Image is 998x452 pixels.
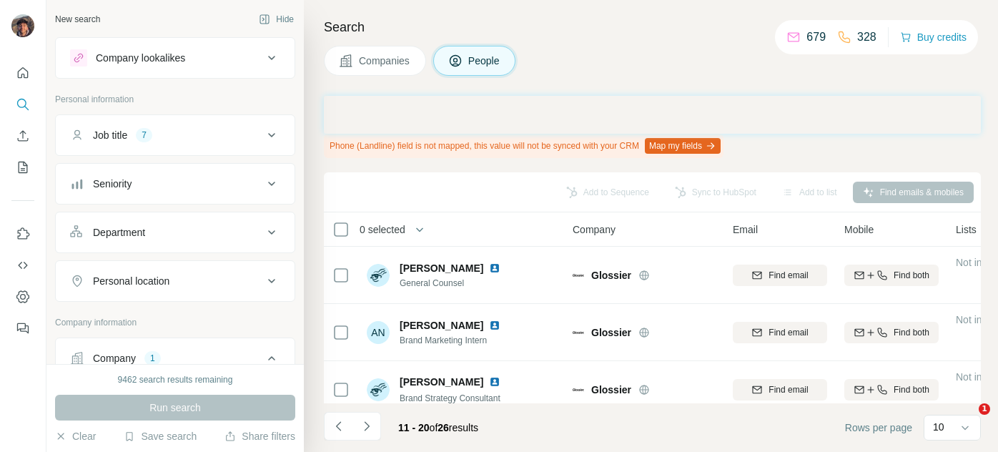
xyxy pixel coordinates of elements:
iframe: Banner [324,96,981,134]
span: General Counsel [400,277,506,290]
span: 0 selected [360,222,405,237]
button: Search [11,92,34,117]
span: Glossier [591,383,631,397]
button: Personal location [56,264,295,298]
div: 1 [144,352,161,365]
button: Company lookalikes [56,41,295,75]
span: Find email [769,269,808,282]
p: 679 [806,29,826,46]
button: Job title7 [56,118,295,152]
button: Hide [249,9,304,30]
button: Feedback [11,315,34,341]
button: Seniority [56,167,295,201]
button: Department [56,215,295,250]
span: Rows per page [845,421,912,435]
button: Use Surfe on LinkedIn [11,221,34,247]
div: Personal location [93,274,169,288]
span: Companies [359,54,411,68]
button: Dashboard [11,284,34,310]
button: Buy credits [900,27,967,47]
img: LinkedIn logo [489,376,500,388]
span: Glossier [591,325,631,340]
span: Brand Strategy Consultant [400,393,500,403]
img: Avatar [367,264,390,287]
img: LinkedIn logo [489,320,500,331]
button: Navigate to previous page [324,412,352,441]
button: Find email [733,379,827,401]
span: 1 [979,403,990,415]
span: Mobile [844,222,874,237]
div: Department [93,225,145,240]
p: Company information [55,316,295,329]
span: Company [573,222,616,237]
button: Enrich CSV [11,123,34,149]
span: Glossier [591,268,631,282]
span: 26 [438,422,449,433]
p: Personal information [55,93,295,106]
span: Find both [894,383,929,396]
button: Find both [844,265,939,286]
img: Avatar [367,378,390,401]
button: Find both [844,322,939,343]
span: Find email [769,326,808,339]
div: New search [55,13,100,26]
img: LinkedIn logo [489,262,500,274]
button: Save search [124,429,197,443]
img: Logo of Glossier [573,327,584,338]
div: 9462 search results remaining [118,373,233,386]
span: Find both [894,269,929,282]
button: Navigate to next page [352,412,381,441]
iframe: Intercom live chat [949,403,984,438]
div: Company lookalikes [96,51,185,65]
button: Clear [55,429,96,443]
img: Logo of Glossier [573,270,584,281]
div: Company [93,351,136,365]
button: Company1 [56,341,295,381]
img: Avatar [11,14,34,37]
span: Email [733,222,758,237]
button: My lists [11,154,34,180]
button: Quick start [11,60,34,86]
button: Share filters [224,429,295,443]
p: 328 [857,29,876,46]
div: 7 [136,129,152,142]
span: [PERSON_NAME] [400,261,483,275]
img: Logo of Glossier [573,384,584,395]
div: Phone (Landline) field is not mapped, this value will not be synced with your CRM [324,134,723,158]
span: Find email [769,383,808,396]
span: of [430,422,438,433]
h4: Search [324,17,981,37]
button: Map my fields [645,138,721,154]
span: Lists [956,222,977,237]
button: Find both [844,379,939,401]
div: AN [367,321,390,344]
div: Job title [93,128,127,142]
span: People [468,54,501,68]
span: [PERSON_NAME] [400,375,483,389]
p: 10 [933,420,944,434]
button: Find email [733,322,827,343]
div: Seniority [93,177,132,191]
span: Find both [894,326,929,339]
span: 11 - 20 [398,422,430,433]
span: [PERSON_NAME] [400,318,483,333]
button: Find email [733,265,827,286]
span: Brand Marketing Intern [400,334,506,347]
span: results [398,422,478,433]
button: Use Surfe API [11,252,34,278]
